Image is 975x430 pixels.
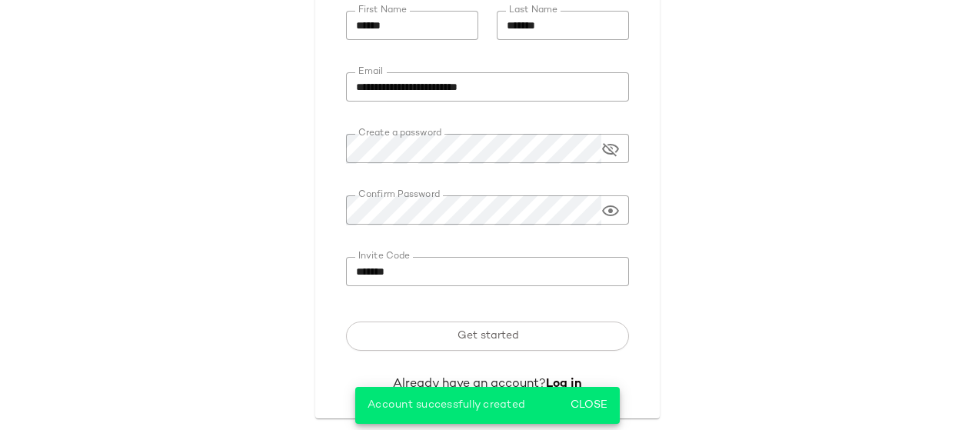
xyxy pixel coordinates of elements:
span: Close [570,399,607,412]
button: Get started [346,322,629,351]
button: Close [564,392,614,419]
span: Account successfully created [368,399,525,411]
span: Get started [456,330,518,342]
a: Log in [546,378,582,391]
span: Already have an account? [393,378,546,391]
